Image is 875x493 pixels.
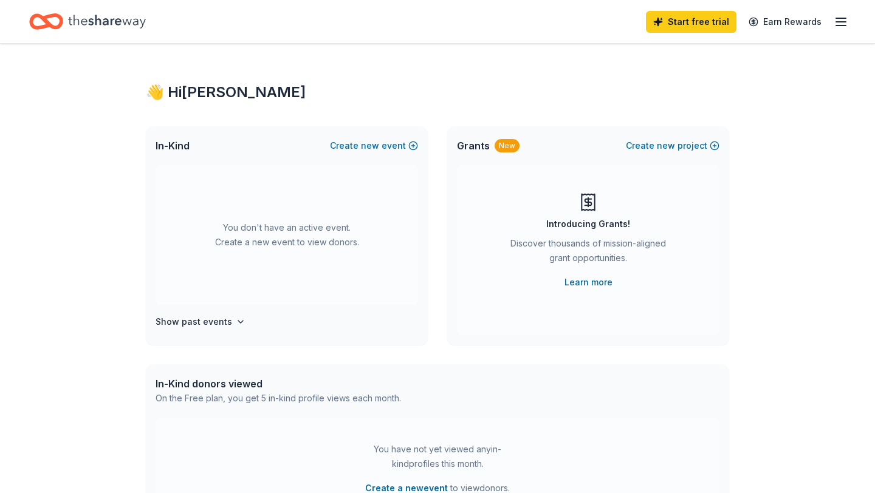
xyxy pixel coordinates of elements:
[156,314,245,329] button: Show past events
[156,391,401,406] div: On the Free plan, you get 5 in-kind profile views each month.
[646,11,736,33] a: Start free trial
[626,138,719,153] button: Createnewproject
[146,83,729,102] div: 👋 Hi [PERSON_NAME]
[362,442,513,471] div: You have not yet viewed any in-kind profiles this month.
[361,138,379,153] span: new
[156,376,401,391] div: In-Kind donors viewed
[457,138,490,153] span: Grants
[506,236,671,270] div: Discover thousands of mission-aligned grant opportunities.
[546,217,630,231] div: Introducing Grants!
[29,7,146,36] a: Home
[564,275,612,290] a: Learn more
[156,138,190,153] span: In-Kind
[495,139,520,152] div: New
[156,165,418,305] div: You don't have an active event. Create a new event to view donors.
[330,138,418,153] button: Createnewevent
[156,314,232,329] h4: Show past events
[741,11,829,33] a: Earn Rewards
[657,138,675,153] span: new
